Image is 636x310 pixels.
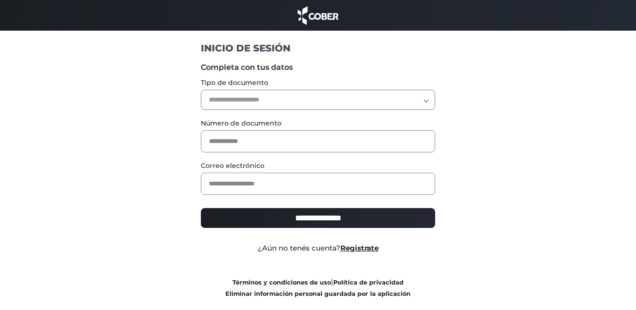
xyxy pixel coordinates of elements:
[201,118,435,128] label: Número de documento
[194,243,442,254] div: ¿Aún no tenés cuenta?
[201,78,435,88] label: Tipo de documento
[340,243,379,252] a: Registrate
[201,42,435,54] h1: INICIO DE SESIÓN
[194,276,442,299] div: |
[232,279,331,286] a: Términos y condiciones de uso
[333,279,404,286] a: Política de privacidad
[225,290,411,297] a: Eliminar información personal guardada por la aplicación
[201,161,435,171] label: Correo electrónico
[295,5,341,26] img: cober_marca.png
[201,62,435,73] label: Completa con tus datos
